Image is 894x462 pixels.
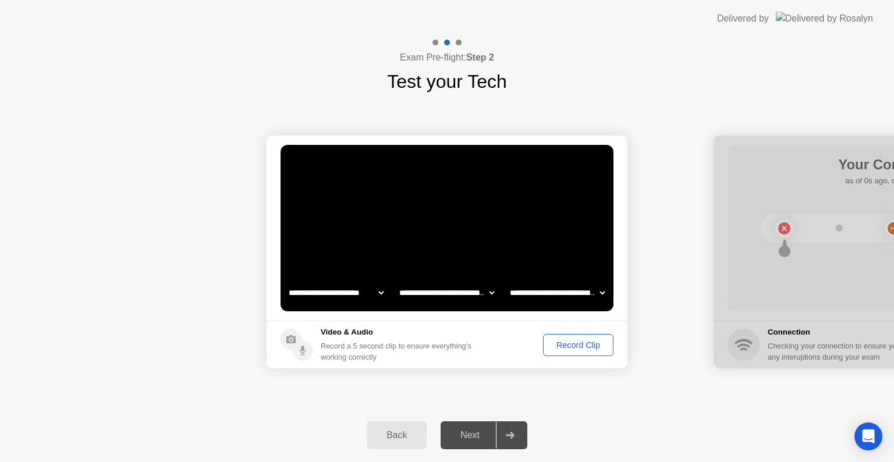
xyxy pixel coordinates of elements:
[717,12,769,26] div: Delivered by
[444,430,496,440] div: Next
[321,326,476,338] h5: Video & Audio
[441,421,527,449] button: Next
[397,281,496,304] select: Available speakers
[400,51,494,65] h4: Exam Pre-flight:
[466,52,494,62] b: Step 2
[387,67,507,95] h1: Test your Tech
[367,421,427,449] button: Back
[321,340,476,363] div: Record a 5 second clip to ensure everything’s working correctly
[286,281,386,304] select: Available cameras
[370,430,423,440] div: Back
[508,281,607,304] select: Available microphones
[854,422,882,450] div: Open Intercom Messenger
[543,334,613,356] button: Record Clip
[547,340,609,350] div: Record Clip
[776,12,873,25] img: Delivered by Rosalyn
